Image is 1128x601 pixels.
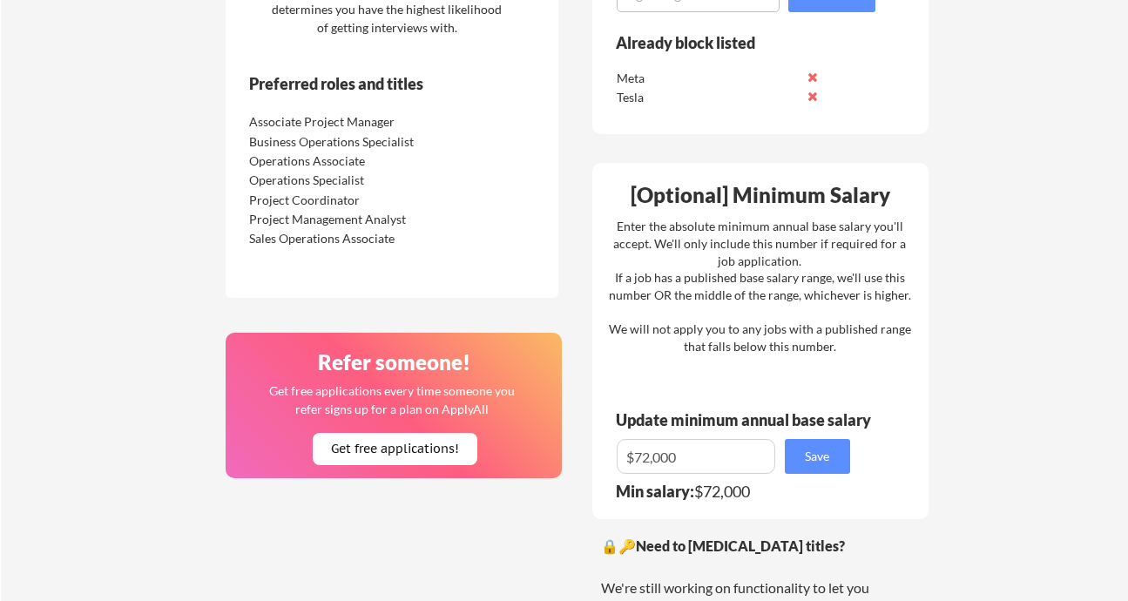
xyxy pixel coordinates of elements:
div: Enter the absolute minimum annual base salary you'll accept. We'll only include this number if re... [609,218,911,355]
div: Preferred roles and titles [249,76,486,91]
div: Refer someone! [233,352,557,373]
div: $72,000 [616,483,861,499]
div: Associate Project Manager [249,113,433,131]
button: Save [785,439,850,474]
strong: Need to [MEDICAL_DATA] titles? [636,537,845,554]
div: Operations Associate [249,152,433,170]
strong: Min salary: [616,482,694,501]
button: Get free applications! [313,433,477,465]
div: [Optional] Minimum Salary [598,185,922,206]
div: Already block listed [616,35,852,51]
div: Tesla [617,89,800,106]
div: Sales Operations Associate [249,230,433,247]
div: Business Operations Specialist [249,133,433,151]
input: E.g. $100,000 [617,439,775,474]
div: Meta [617,70,800,87]
div: Operations Specialist [249,172,433,189]
div: Get free applications every time someone you refer signs up for a plan on ApplyAll [268,382,517,418]
div: Project Coordinator [249,192,433,209]
div: Project Management Analyst [249,211,433,228]
div: Update minimum annual base salary [616,412,877,428]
